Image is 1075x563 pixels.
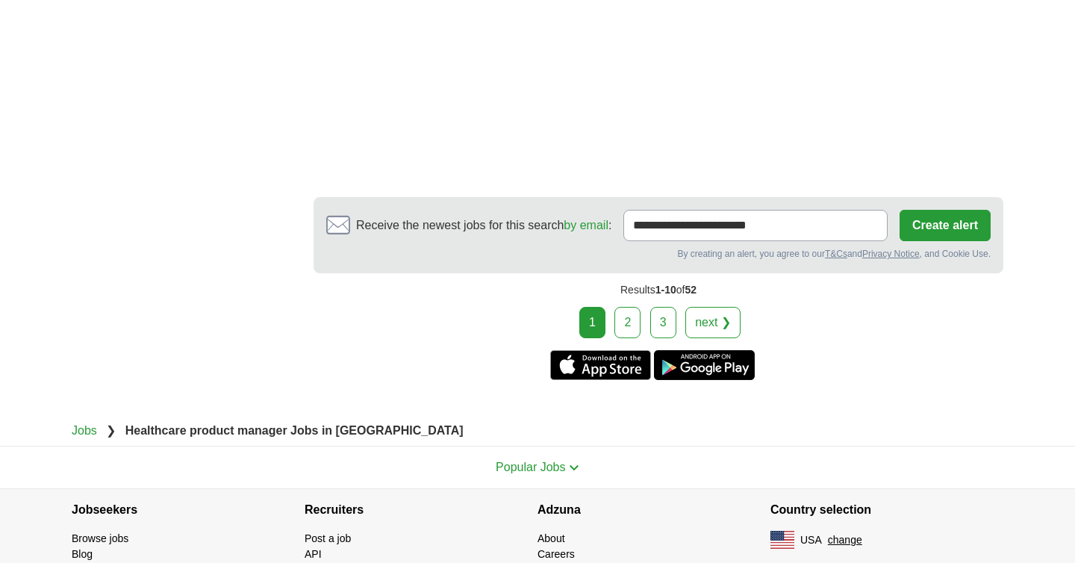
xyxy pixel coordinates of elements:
span: Popular Jobs [496,461,565,473]
a: Privacy Notice [862,249,920,259]
span: USA [800,532,822,548]
a: T&Cs [825,249,847,259]
div: Results of [314,273,1003,307]
a: by email [564,219,608,231]
button: Create alert [900,210,991,241]
a: Careers [537,548,575,560]
img: US flag [770,531,794,549]
span: 1-10 [655,284,676,296]
strong: Healthcare product manager Jobs in [GEOGRAPHIC_DATA] [125,424,464,437]
a: API [305,548,322,560]
a: next ❯ [685,307,741,338]
a: Browse jobs [72,532,128,544]
span: Receive the newest jobs for this search : [356,217,611,234]
a: Jobs [72,424,97,437]
a: About [537,532,565,544]
button: change [828,532,862,548]
a: 2 [614,307,641,338]
span: ❯ [106,424,116,437]
div: By creating an alert, you agree to our and , and Cookie Use. [326,247,991,261]
a: Get the Android app [654,350,755,380]
img: toggle icon [569,464,579,471]
span: 52 [685,284,697,296]
a: Blog [72,548,93,560]
div: 1 [579,307,605,338]
a: 3 [650,307,676,338]
a: Get the iPhone app [550,350,651,380]
a: Post a job [305,532,351,544]
h4: Country selection [770,489,1003,531]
